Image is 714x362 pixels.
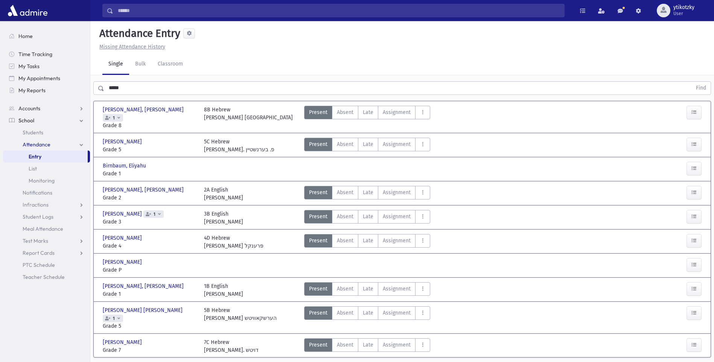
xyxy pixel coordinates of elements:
div: AttTypes [304,234,430,250]
span: Assignment [383,140,411,148]
h5: Attendance Entry [96,27,180,40]
span: User [673,11,694,17]
span: Assignment [383,237,411,245]
span: Present [309,237,327,245]
a: Students [3,126,90,138]
span: Late [363,213,373,221]
span: Assignment [383,309,411,317]
span: Students [23,129,43,136]
span: Present [309,108,327,116]
a: Accounts [3,102,90,114]
span: Absent [337,108,353,116]
a: Bulk [129,54,152,75]
a: Test Marks [3,235,90,247]
span: 1 [152,212,157,217]
div: AttTypes [304,138,430,154]
a: Time Tracking [3,48,90,60]
span: Notifications [23,189,52,196]
a: Monitoring [3,175,90,187]
button: Find [691,82,711,94]
span: Grade 5 [103,146,196,154]
a: Missing Attendance History [96,44,165,50]
span: My Reports [18,87,46,94]
span: 1 [111,316,116,321]
span: Grade 2 [103,194,196,202]
span: Absent [337,341,353,349]
div: AttTypes [304,106,430,129]
span: Assignment [383,341,411,349]
a: Single [102,54,129,75]
span: School [18,117,34,124]
span: Attendance [23,141,50,148]
span: Late [363,140,373,148]
div: 5C Hebrew [PERSON_NAME]. פ. בערנשטיין [204,138,274,154]
span: Absent [337,309,353,317]
a: Report Cards [3,247,90,259]
span: Absent [337,213,353,221]
span: Grade 4 [103,242,196,250]
div: AttTypes [304,338,430,354]
div: AttTypes [304,186,430,202]
span: Grade P [103,266,196,274]
span: Present [309,341,327,349]
div: 5B Hebrew [PERSON_NAME] הערשקאוויטש [204,306,277,330]
div: 7C Hebrew [PERSON_NAME]. דויטש [204,338,259,354]
a: List [3,163,90,175]
span: [PERSON_NAME], [PERSON_NAME] [103,106,185,114]
span: Entry [29,153,41,160]
span: Grade 5 [103,322,196,330]
div: 8B Hebrew [PERSON_NAME] [GEOGRAPHIC_DATA] [204,106,293,129]
span: Late [363,237,373,245]
span: Student Logs [23,213,53,220]
span: [PERSON_NAME] [103,338,143,346]
a: PTC Schedule [3,259,90,271]
div: 1B English [PERSON_NAME] [204,282,243,298]
div: 2A English [PERSON_NAME] [204,186,243,202]
span: Test Marks [23,237,48,244]
img: AdmirePro [6,3,49,18]
span: [PERSON_NAME] [103,258,143,266]
span: Present [309,309,327,317]
span: Grade 7 [103,346,196,354]
input: Search [113,4,564,17]
span: Late [363,309,373,317]
a: Meal Attendance [3,223,90,235]
span: Present [309,140,327,148]
span: Grade 8 [103,122,196,129]
span: Grade 1 [103,170,196,178]
a: My Appointments [3,72,90,84]
span: Present [309,189,327,196]
a: Entry [3,151,88,163]
span: Late [363,285,373,293]
div: AttTypes [304,282,430,298]
span: Grade 3 [103,218,196,226]
span: Late [363,108,373,116]
span: Late [363,341,373,349]
a: School [3,114,90,126]
a: Home [3,30,90,42]
span: Present [309,285,327,293]
span: Infractions [23,201,49,208]
span: Present [309,213,327,221]
span: [PERSON_NAME], [PERSON_NAME] [103,282,185,290]
span: Absent [337,189,353,196]
span: Assignment [383,213,411,221]
span: Time Tracking [18,51,52,58]
span: Assignment [383,189,411,196]
span: Report Cards [23,249,55,256]
span: Teacher Schedule [23,274,65,280]
span: Absent [337,237,353,245]
a: Teacher Schedule [3,271,90,283]
div: 4D Hebrew [PERSON_NAME] פרענקל [204,234,263,250]
a: Notifications [3,187,90,199]
span: Assignment [383,108,411,116]
span: My Appointments [18,75,60,82]
span: Assignment [383,285,411,293]
span: [PERSON_NAME] [103,210,143,218]
span: [PERSON_NAME] [PERSON_NAME] [103,306,184,314]
div: AttTypes [304,210,430,226]
a: Attendance [3,138,90,151]
span: Meal Attendance [23,225,63,232]
span: Absent [337,140,353,148]
a: My Reports [3,84,90,96]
